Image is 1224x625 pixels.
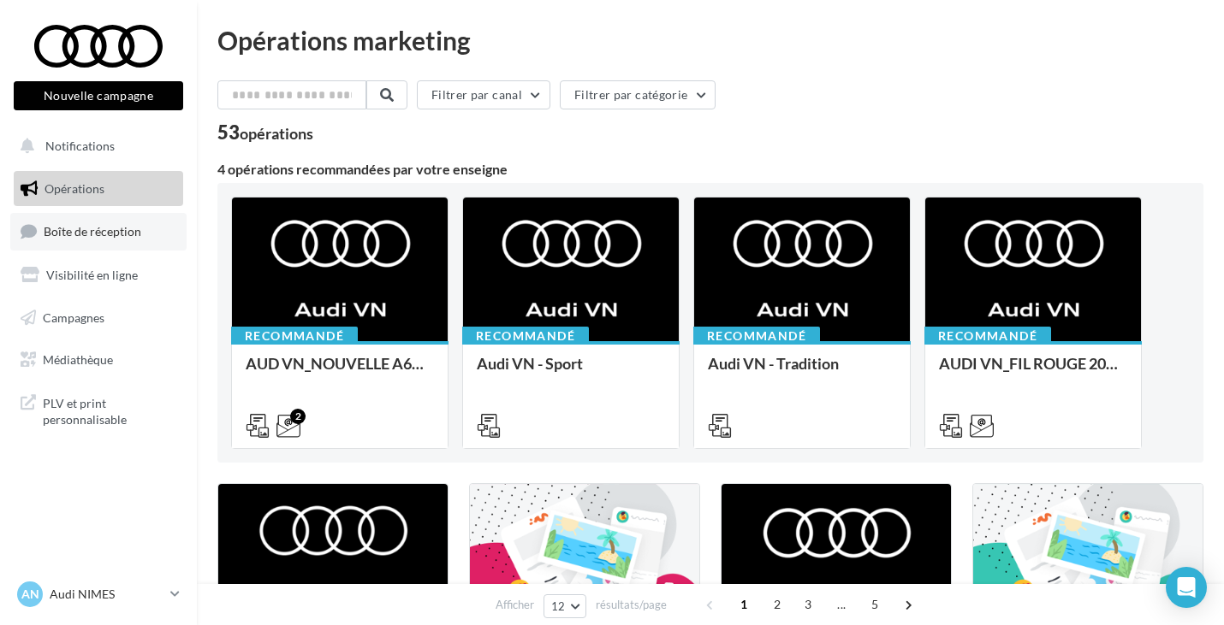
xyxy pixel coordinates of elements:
[217,27,1203,53] div: Opérations marketing
[1166,567,1207,608] div: Open Intercom Messenger
[417,80,550,109] button: Filtrer par canal
[10,171,187,207] a: Opérations
[217,123,313,142] div: 53
[924,327,1051,345] div: Recommandé
[45,139,115,153] span: Notifications
[10,128,180,164] button: Notifications
[46,268,138,282] span: Visibilité en ligne
[10,213,187,250] a: Boîte de réception
[939,355,1127,389] div: AUDI VN_FIL ROUGE 2025 - A1, Q2, Q3, Q5 et Q4 e-tron
[231,327,358,345] div: Recommandé
[496,597,534,613] span: Afficher
[828,591,855,618] span: ...
[246,355,434,389] div: AUD VN_NOUVELLE A6 e-tron
[730,591,758,618] span: 1
[764,591,791,618] span: 2
[21,586,39,603] span: AN
[551,599,566,613] span: 12
[290,409,306,424] div: 2
[217,162,1203,176] div: 4 opérations recommandées par votre enseigne
[861,591,888,618] span: 5
[794,591,822,618] span: 3
[50,586,163,603] p: Audi NIMES
[240,126,313,141] div: opérations
[708,355,896,389] div: Audi VN - Tradition
[477,355,665,389] div: Audi VN - Sport
[10,300,187,336] a: Campagnes
[462,327,589,345] div: Recommandé
[693,327,820,345] div: Recommandé
[596,597,667,613] span: résultats/page
[10,385,187,435] a: PLV et print personnalisable
[44,224,141,239] span: Boîte de réception
[43,310,104,324] span: Campagnes
[43,352,113,367] span: Médiathèque
[45,181,104,196] span: Opérations
[10,257,187,293] a: Visibilité en ligne
[14,578,183,610] a: AN Audi NIMES
[10,342,187,378] a: Médiathèque
[14,81,183,110] button: Nouvelle campagne
[560,80,716,109] button: Filtrer par catégorie
[43,392,176,428] span: PLV et print personnalisable
[544,594,587,618] button: 12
